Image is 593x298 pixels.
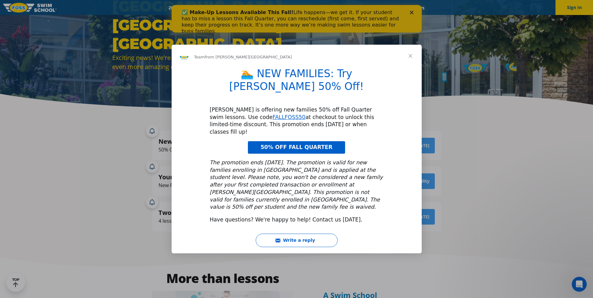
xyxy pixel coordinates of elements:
b: ✅ Make-Up Lessons Available This Fall! [10,4,122,10]
div: Close [238,6,244,9]
i: The promotion ends [DATE]. The promotion is valid for new families enrolling in [GEOGRAPHIC_DATA]... [210,159,383,210]
span: Close [399,45,422,67]
h1: 🏊 NEW FAMILIES: Try [PERSON_NAME] 50% Off! [210,67,384,97]
span: 50% OFF FALL QUARTER [260,144,332,150]
span: from [PERSON_NAME][GEOGRAPHIC_DATA] [205,55,292,59]
a: FALLFOSS50 [273,114,305,120]
span: Team [194,55,205,59]
div: Have questions? We're happy to help! Contact us [DATE]. [210,216,384,224]
img: Profile image for Team [179,52,189,62]
a: 50% OFF FALL QUARTER [248,141,345,154]
div: Life happens—we get it. If your student has to miss a lesson this Fall Quarter, you can reschedul... [10,4,230,29]
div: [PERSON_NAME] is offering new families 50% off Fall Quarter swim lessons. Use code at checkout to... [210,106,384,136]
button: Write a reply [256,234,338,247]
